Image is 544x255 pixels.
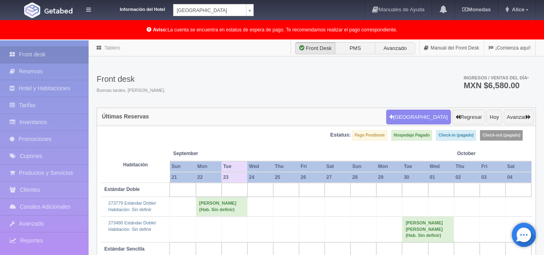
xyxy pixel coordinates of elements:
span: Buenas tardes, [PERSON_NAME]. [97,87,165,94]
th: 23 [221,172,247,183]
img: Getabed [44,8,72,14]
label: Check-in (pagado) [436,130,476,141]
th: 21 [170,172,196,183]
th: Sun [351,161,376,172]
h3: Front desk [97,75,165,83]
h3: MXN $6,580.00 [463,81,529,89]
th: Sun [170,161,196,172]
label: PMS [335,42,375,54]
label: Front Desk [295,42,335,54]
th: Mon [196,161,221,172]
th: Thu [454,161,480,172]
th: 01 [428,172,454,183]
strong: Habitación [123,162,148,168]
span: [GEOGRAPHIC_DATA] [177,4,243,17]
label: Check-out (pagado) [480,130,523,141]
th: Sat [505,161,531,172]
label: Pago Pendiente [352,130,387,141]
th: Wed [247,161,273,172]
th: Fri [480,161,505,172]
td: [PERSON_NAME] [PERSON_NAME] (Hab. Sin definir) [402,216,454,242]
th: 04 [505,172,531,183]
th: Thu [273,161,299,172]
button: [GEOGRAPHIC_DATA] [386,110,451,125]
th: 24 [247,172,273,183]
th: 30 [402,172,428,183]
a: 273779 Estándar Doble/Habitación: Sin definir [108,201,156,212]
th: 03 [480,172,505,183]
label: Avanzado [375,42,415,54]
th: Mon [376,161,402,172]
img: Getabed [24,2,40,18]
span: October [457,150,502,157]
td: [PERSON_NAME] (Hab. Sin definir) [196,197,247,216]
b: Aviso: [153,27,168,33]
h4: Últimas Reservas [102,114,149,120]
button: Hoy [486,110,502,125]
th: 26 [299,172,325,183]
button: Avanzar [504,110,534,125]
a: [GEOGRAPHIC_DATA] [173,4,254,16]
a: Tablero [104,45,120,51]
dt: Información del Hotel [101,4,165,13]
label: Hospedaje Pagado [391,130,432,141]
th: 29 [376,172,402,183]
span: September [173,150,218,157]
th: 27 [325,172,351,183]
span: Ingresos / Ventas del día [463,75,529,80]
th: Wed [428,161,454,172]
b: Estándar Sencilla [104,246,145,252]
span: Alice [510,6,524,12]
th: 02 [454,172,480,183]
a: Manual del Front Desk [420,40,484,56]
th: 25 [273,172,299,183]
th: Fri [299,161,325,172]
b: Estándar Doble [104,187,140,192]
th: Tue [221,161,247,172]
button: Regresar [452,110,485,125]
th: Tue [402,161,428,172]
a: ¡Comienza aquí! [484,40,535,56]
th: 22 [196,172,221,183]
label: Estatus: [330,131,351,139]
th: Sat [325,161,351,172]
b: Monedas [462,6,490,12]
a: 273480 Estándar Doble/Habitación: Sin definir [108,220,156,232]
th: 28 [351,172,376,183]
